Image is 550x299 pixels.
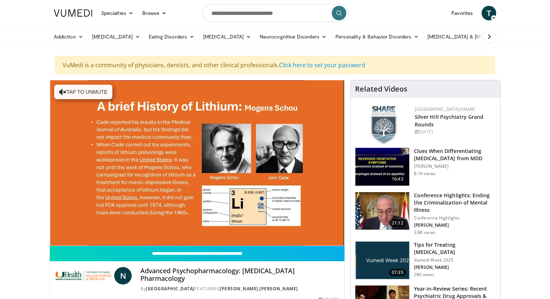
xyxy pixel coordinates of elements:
[140,286,338,292] div: By FEATURING ,
[55,56,495,74] div: VuMedi is a community of physicians, dentists, and other clinical professionals.
[415,129,494,135] div: [DATE]
[355,85,407,93] h4: Related Videos
[482,6,496,20] a: T
[355,148,409,186] img: a6520382-d332-4ed3-9891-ee688fa49237.150x105_q85_crop-smart_upscale.jpg
[331,29,423,44] a: Personality & Behavior Disorders
[355,192,409,230] img: 1419e6f0-d69a-482b-b3ae-1573189bf46e.150x105_q85_crop-smart_upscale.jpg
[414,241,496,256] h3: Tips for Treating [MEDICAL_DATA]
[355,241,496,280] a: 07:35 Tips for Treating [MEDICAL_DATA] Vumedi Week 2025 [PERSON_NAME] 280 views
[371,106,396,144] img: f8aaeb6d-318f-4fcf-bd1d-54ce21f29e87.png.150x105_q85_autocrop_double_scale_upscale_version-0.2.png
[414,230,435,235] p: 3.8K views
[389,219,406,227] span: 21:12
[56,267,111,284] img: University of Miami
[220,286,258,292] a: [PERSON_NAME]
[138,6,171,20] a: Browse
[50,80,344,246] video-js: Video Player
[88,29,144,44] a: [MEDICAL_DATA]
[140,267,338,283] h4: Advanced Psychopharmacology: [MEDICAL_DATA] Pharmacology
[423,29,527,44] a: [MEDICAL_DATA] & [MEDICAL_DATA]
[414,192,496,214] h3: Conference Highlights: Ending the Criminalization of Mental Illness
[355,148,496,186] a: 16:43 Clues When Differentiating [MEDICAL_DATA] from MDD [PERSON_NAME] 8.1K views
[414,222,496,228] p: [PERSON_NAME]
[279,61,365,69] a: Click here to set your password
[144,29,199,44] a: Eating Disorders
[54,9,92,17] img: VuMedi Logo
[355,192,496,235] a: 21:12 Conference Highlights: Ending the Criminalization of Mental Illness Conference Highlights [...
[97,6,138,20] a: Specialties
[355,242,409,279] img: f9e3f9ac-65e5-4687-ad3f-59c0a5c287bd.png.150x105_q85_crop-smart_upscale.png
[414,215,496,221] p: Conference Highlights
[255,29,331,44] a: Neurocognitive Disorders
[202,4,348,22] input: Search topics, interventions
[414,257,496,263] p: Vumedi Week 2025
[415,113,484,128] a: Silver Hill Psychiatry Grand Rounds
[49,29,88,44] a: Addiction
[414,264,496,270] p: [PERSON_NAME]
[414,148,496,162] h3: Clues When Differentiating [MEDICAL_DATA] from MDD
[415,106,475,112] a: [GEOGRAPHIC_DATA]/SHARE
[447,6,477,20] a: Favorites
[54,85,112,99] button: Tap to unmute
[199,29,255,44] a: [MEDICAL_DATA]
[146,286,195,292] a: [GEOGRAPHIC_DATA]
[389,269,406,276] span: 07:35
[259,286,298,292] a: [PERSON_NAME]
[414,171,435,177] p: 8.1K views
[414,272,434,278] p: 280 views
[414,163,496,169] p: [PERSON_NAME]
[114,267,132,284] a: N
[389,175,406,183] span: 16:43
